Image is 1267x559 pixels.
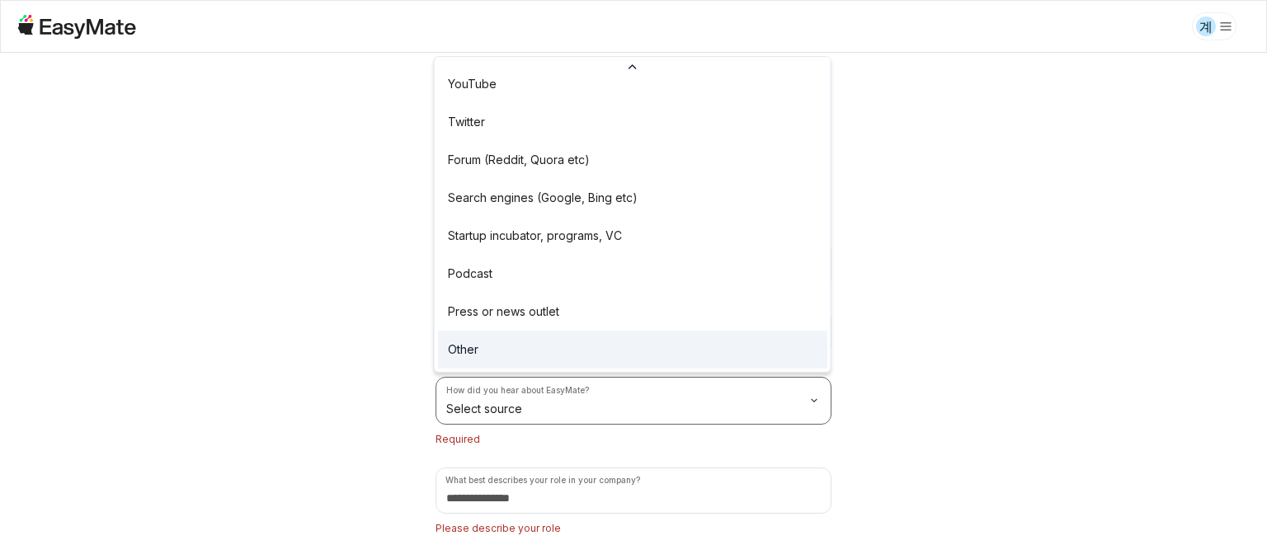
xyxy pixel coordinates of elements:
p: Startup incubator, programs, VC [448,227,622,245]
p: Forum (Reddit, Quora etc) [448,151,590,169]
p: Press or news outlet [448,303,559,321]
p: YouTube [448,75,497,93]
p: Search engines (Google, Bing etc) [448,189,638,207]
p: Podcast [448,265,492,283]
p: Other [448,341,478,359]
p: Twitter [448,113,485,131]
